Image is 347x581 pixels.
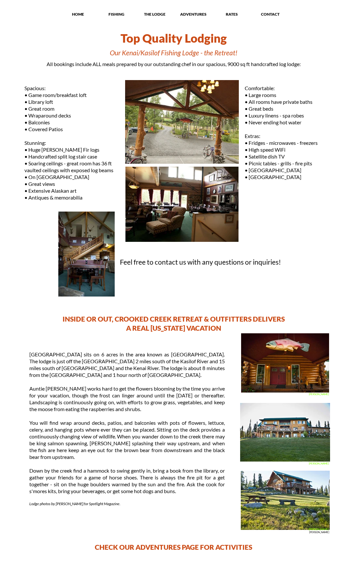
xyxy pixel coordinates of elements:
p: RATES [213,12,251,17]
p: THE LODGE [136,12,174,17]
p: • Antiques & memorabilia [24,194,120,201]
p: Down by the creek find a hammock to swing gently in, bring a book from the library, or gather you... [29,467,225,494]
h2: INSIDE OR OUT, CROOKED CREEK RETREAT & OUTFITTERS DELIVERS [17,314,330,324]
p: You will find wrap around decks, patios, and balconies with pots of flowers, lettuce, celery, and... [29,419,225,460]
h1: Top Quality Lodging [17,29,330,47]
p: • Soaring ceilings - great room has 36 ft vaulted ceilings with exposed log beams [24,160,120,173]
img: Back view of our Alaskan fishing lodge [240,403,330,462]
p: FISHING [98,12,135,17]
p: ADVENTURES [175,12,212,17]
p: HOME [59,12,97,17]
p: • Handcrafted split log stair case [24,153,120,160]
p: • All rooms have private baths [245,98,323,105]
p: Feel free to contact us with any questions or inquiries! [120,257,291,267]
img: Greatroom of our Alaskan fishing lodge [125,166,239,242]
p: • Great views [24,180,120,187]
p: • High speed WiFi [245,146,323,153]
p: • Never ending hot water [245,119,323,126]
p: • Game room/breakfast loft [24,91,120,98]
p: • Satellite dish TV [245,153,323,160]
p: Spacious: [24,85,120,91]
p: [PERSON_NAME] [309,393,330,396]
h2: A REAL [US_STATE] VACATION [17,324,330,333]
h3: CHECK OUR ADVENTURES PAGE FOR ACTIVITIES [17,543,330,552]
p: • On [GEOGRAPHIC_DATA] [24,173,120,180]
p: • Balconies [24,119,120,126]
h1: Our Kenai/Kasilof Fishing Lodge - the Retreat! [17,47,330,58]
p: • Large rooms [245,91,323,98]
p: • [GEOGRAPHIC_DATA] [245,173,323,180]
p: Stunning: [24,139,120,146]
p: [GEOGRAPHIC_DATA] sits on 6 acres in the area known as [GEOGRAPHIC_DATA]. The lodge is just off t... [29,351,225,378]
p: All bookings include ALL meals prepared by our outstanding chef in our spacious, 9000 sq ft handc... [17,61,330,67]
p: • Huge [PERSON_NAME] Fir logs [24,146,120,153]
p: Auntie [PERSON_NAME] works hard to get the flowers blooming by the time you arrive for your vacat... [29,385,225,412]
p: [PERSON_NAME] [309,528,330,531]
p: [PERSON_NAME] [309,462,330,465]
img: Beautiful log staircase in our Alaskan fishing lodge [58,211,115,297]
p: CONTACT [252,12,289,17]
img: Front door of our Alaskan fishing lodge [241,333,329,393]
p: Lodge photos by [PERSON_NAME] for Spotlight Magazine. [29,501,225,506]
p: • Picnic tables - grills - fire pits [245,160,323,167]
p: Extras: [245,132,323,139]
p: • Great beds [245,105,323,112]
p: • Great room [24,105,120,112]
p: • Wraparound decks [24,112,120,119]
img: Entry to our Alaskan fishing lodge [125,80,239,164]
img: Firepit view of our Alaskan fishing lodge [240,470,330,530]
p: • Luxury linens - spa robes [245,112,323,119]
p: • Extensive Alaskan art [24,187,120,194]
p: • Fridges - microwaves - freezers [245,139,323,146]
p: • Library loft [24,98,120,105]
p: • Covered Patios [24,126,120,132]
p: [PERSON_NAME] [309,531,330,534]
p: Comfortable: [245,85,323,91]
p: • [GEOGRAPHIC_DATA] [245,167,323,173]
